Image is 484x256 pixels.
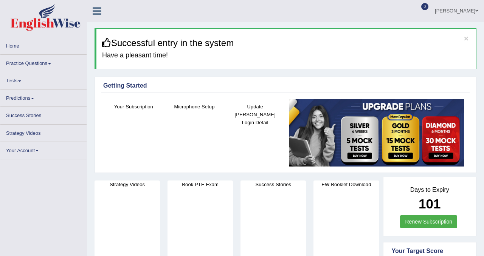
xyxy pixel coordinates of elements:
h4: Book PTE Exam [168,180,233,188]
a: Strategy Videos [0,125,87,139]
h4: Days to Expiry [392,187,468,193]
a: Your Account [0,142,87,157]
h4: Update [PERSON_NAME] Login Detail [228,103,282,126]
div: Getting Started [103,81,468,90]
a: Practice Questions [0,55,87,69]
a: Success Stories [0,107,87,122]
a: Renew Subscription [400,215,457,228]
span: 0 [421,3,429,10]
a: Home [0,37,87,52]
h4: Your Subscription [107,103,160,111]
button: × [464,34,468,42]
a: Predictions [0,89,87,104]
div: Your Target Score [392,247,468,256]
h3: Successful entry in the system [102,38,470,48]
h4: EW Booklet Download [313,180,379,188]
img: small5.jpg [289,99,464,167]
h4: Success Stories [240,180,306,188]
h4: Strategy Videos [95,180,160,188]
h4: Microphone Setup [168,103,221,111]
h4: Have a pleasant time! [102,52,470,59]
b: 101 [419,196,441,211]
a: Tests [0,72,87,87]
